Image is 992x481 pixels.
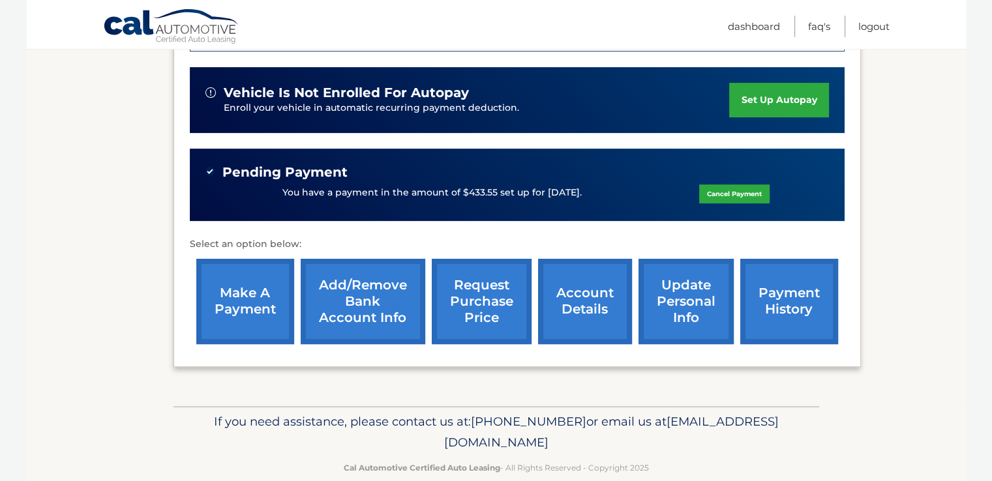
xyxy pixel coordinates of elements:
[103,8,240,46] a: Cal Automotive
[808,16,830,37] a: FAQ's
[190,237,845,252] p: Select an option below:
[224,85,469,101] span: vehicle is not enrolled for autopay
[639,259,734,344] a: update personal info
[224,101,730,115] p: Enroll your vehicle in automatic recurring payment deduction.
[740,259,838,344] a: payment history
[182,411,811,453] p: If you need assistance, please contact us at: or email us at
[699,184,770,203] a: Cancel Payment
[301,259,425,344] a: Add/Remove bank account info
[538,259,632,344] a: account details
[222,164,348,181] span: Pending Payment
[729,83,828,117] a: set up autopay
[205,167,215,176] img: check-green.svg
[282,186,582,200] p: You have a payment in the amount of $433.55 set up for [DATE].
[196,259,294,344] a: make a payment
[182,461,811,474] p: - All Rights Reserved - Copyright 2025
[728,16,780,37] a: Dashboard
[471,414,586,429] span: [PHONE_NUMBER]
[432,259,532,344] a: request purchase price
[344,463,500,473] strong: Cal Automotive Certified Auto Leasing
[205,87,216,98] img: alert-white.svg
[858,16,890,37] a: Logout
